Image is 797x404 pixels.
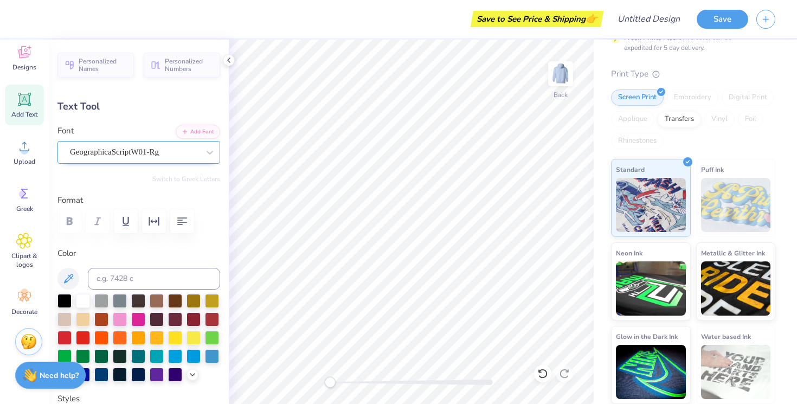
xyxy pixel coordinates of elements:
[57,53,134,78] button: Personalized Names
[609,8,689,30] input: Untitled Design
[697,10,748,29] button: Save
[611,89,664,106] div: Screen Print
[611,68,775,80] div: Print Type
[473,11,601,27] div: Save to See Price & Shipping
[704,111,735,127] div: Vinyl
[611,133,664,149] div: Rhinestones
[176,125,220,139] button: Add Font
[701,247,765,259] span: Metallic & Glitter Ink
[11,307,37,316] span: Decorate
[701,331,751,342] span: Water based Ink
[611,111,654,127] div: Applique
[616,261,686,316] img: Neon Ink
[624,34,682,42] strong: Fresh Prints Flash:
[554,90,568,100] div: Back
[738,111,763,127] div: Foil
[701,178,771,232] img: Puff Ink
[624,33,757,53] div: This color can be expedited for 5 day delivery.
[616,178,686,232] img: Standard
[325,377,336,388] div: Accessibility label
[57,247,220,260] label: Color
[11,110,37,119] span: Add Text
[616,331,678,342] span: Glow in the Dark Ink
[7,252,42,269] span: Clipart & logos
[701,345,771,399] img: Water based Ink
[152,175,220,183] button: Switch to Greek Letters
[12,63,36,72] span: Designs
[667,89,718,106] div: Embroidery
[586,12,597,25] span: 👉
[616,345,686,399] img: Glow in the Dark Ink
[165,57,214,73] span: Personalized Numbers
[79,57,127,73] span: Personalized Names
[14,157,35,166] span: Upload
[88,268,220,290] input: e.g. 7428 c
[57,99,220,114] div: Text Tool
[16,204,33,213] span: Greek
[40,370,79,381] strong: Need help?
[57,125,74,137] label: Font
[722,89,774,106] div: Digital Print
[701,261,771,316] img: Metallic & Glitter Ink
[550,63,571,85] img: Back
[616,164,645,175] span: Standard
[658,111,701,127] div: Transfers
[616,247,642,259] span: Neon Ink
[144,53,220,78] button: Personalized Numbers
[57,194,220,207] label: Format
[701,164,724,175] span: Puff Ink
